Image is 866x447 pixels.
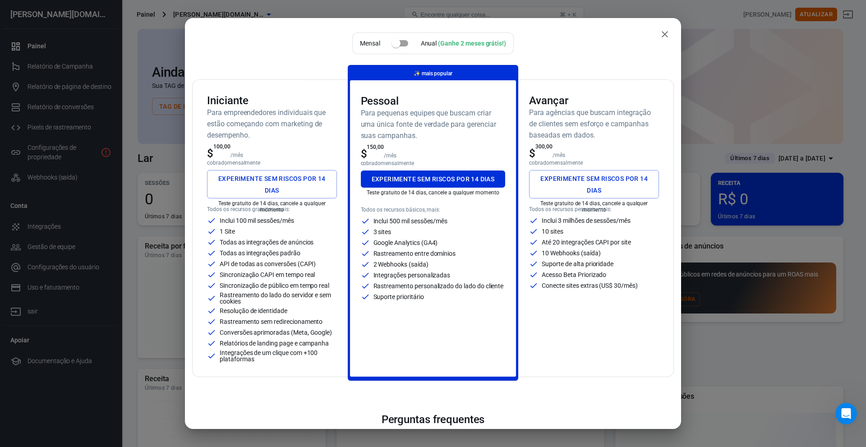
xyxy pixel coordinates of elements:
font: Mensal [360,40,380,47]
font: 300,00 [535,143,553,150]
font: Experimente sem riscos por 14 dias [372,175,495,183]
font: $ [361,147,367,160]
font: mensalmente [549,160,583,166]
font: Sincronização CAPI em tempo real [220,271,315,278]
font: Todos os recursos gratuitos, mais: [207,206,290,212]
font: Inclui 100 mil sessões/mês [220,217,294,224]
font: (Ganhe 2 meses grátis!) [438,40,506,47]
font: Suporte de alta prioridade [542,260,613,267]
font: cobrado [207,160,227,166]
font: Suporte prioritário [373,293,424,300]
font: Para empreendedores individuais que estão começando com marketing de desempenho. [207,108,326,139]
font: Iniciante [207,94,248,107]
font: cobrado [361,160,381,166]
font: Avançar [529,94,568,107]
font: 150,00 [367,144,384,150]
font: API de todas as conversões (CAPI) [220,260,316,267]
font: Experimente sem riscos por 14 dias [540,175,648,194]
font: 2 Webhooks (saída) [373,261,428,268]
font: Teste gratuito de 14 dias, cancele a qualquer momento [367,189,499,196]
font: Sincronização de público em tempo real [220,282,329,289]
font: mais popular [422,70,452,77]
font: Experimente sem riscos por 14 dias [218,175,326,194]
font: 100,00 [213,143,230,150]
span: magia [414,70,420,77]
font: 1 Site [220,228,235,235]
font: Teste gratuito de 14 dias, cancele a qualquer momento [540,200,648,213]
button: Experimente sem riscos por 14 dias [361,171,506,188]
font: Todos os recursos básicos, mais: [361,207,441,213]
font: Todos os recursos pessoais, mais: [529,206,612,212]
font: Até 20 integrações CAPI por site [542,239,631,246]
font: Inclui 3 milhões de sessões/mês [542,217,630,224]
font: Relatórios de landing page e campanha [220,340,329,347]
font: Integrações personalizadas [373,272,451,279]
font: Resolução de identidade [220,307,287,314]
font: Rastreamento do lado do servidor e sem cookies [220,291,331,305]
font: mensalmente [381,160,414,166]
font: Todas as integrações de anúncios [220,239,313,246]
font: Rastreamento entre domínios [373,250,456,257]
font: /mês [230,152,243,158]
font: Rastreamento personalizado do lado do cliente [373,282,504,290]
font: Rastreamento sem redirecionamento [220,318,322,325]
font: Pessoal [361,95,399,107]
button: fechar [656,25,674,43]
button: Experimente sem riscos por 14 dias [207,170,337,198]
button: Experimente sem riscos por 14 dias [529,170,659,198]
font: Para agências que buscam integração de clientes sem esforço e campanhas baseadas em dados. [529,108,650,139]
iframe: Chat ao vivo do Intercom [835,403,857,424]
font: /mês [553,152,565,158]
font: ✨ [414,70,420,77]
font: mensalmente [227,160,261,166]
font: Perguntas frequentes [382,413,485,426]
font: Para pequenas equipes que buscam criar uma única fonte de verdade para gerenciar suas campanhas. [361,109,496,140]
font: /mês [384,152,396,159]
font: Integrações de um clique com +100 plataformas [220,349,318,363]
font: Anual [421,40,437,47]
font: Acesso Beta Priorizado [542,271,606,278]
font: Inclui 500 mil sessões/mês [373,217,448,225]
font: Conversões aprimoradas (Meta, Google) [220,329,332,336]
font: $ [529,147,535,160]
font: Google Analytics (GA4) [373,239,438,246]
font: Teste gratuito de 14 dias, cancele a qualquer momento [218,200,326,213]
font: 10 sites [542,228,563,235]
font: 10 Webhooks (saída) [542,249,600,257]
font: Todas as integrações padrão [220,249,300,257]
font: 3 sites [373,228,392,235]
font: cobrado [529,160,549,166]
font: Conecte sites extras (US$ 30/mês) [542,282,637,289]
font: $ [207,147,213,160]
